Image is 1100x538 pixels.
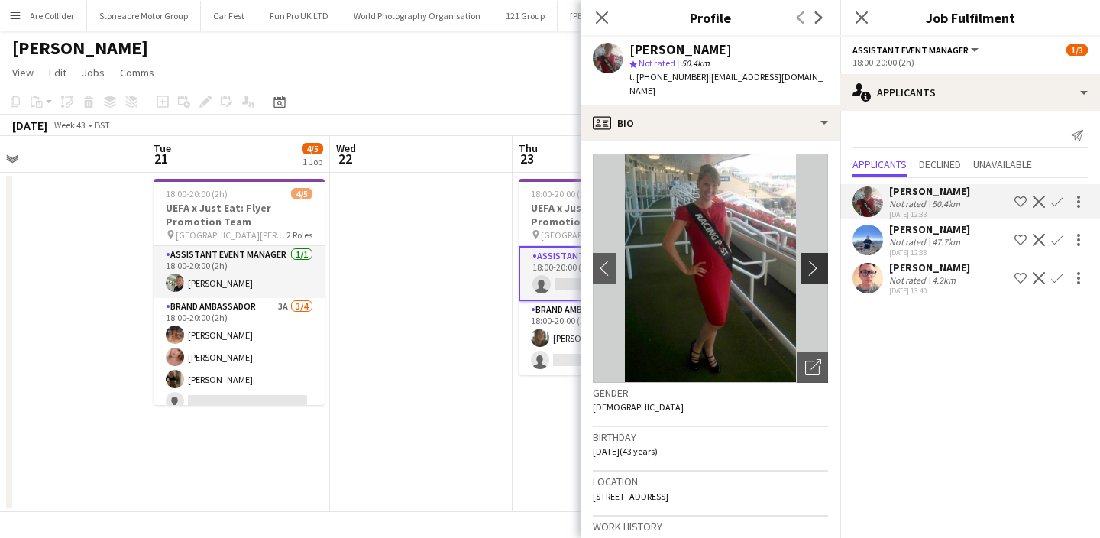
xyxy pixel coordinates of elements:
span: 23 [516,150,538,167]
button: [PERSON_NAME] Group [558,1,673,31]
h3: Birthday [593,430,828,444]
span: 21 [151,150,171,167]
h3: Profile [581,8,840,28]
div: [DATE] 13:40 [889,286,970,296]
h3: UEFA x Just Eat: Flyer Promotion Team [154,201,325,228]
span: [STREET_ADDRESS] [593,491,668,502]
h3: Job Fulfilment [840,8,1100,28]
h3: UEFA x Just Eat: Flyer Promotion Team [519,201,690,228]
div: [DATE] 12:38 [889,248,970,258]
div: Open photos pop-in [797,352,828,383]
div: Not rated [889,198,929,209]
button: Stoneacre Motor Group [87,1,201,31]
span: View [12,66,34,79]
button: 121 Group [493,1,558,31]
button: Fun Pro UK LTD [257,1,341,31]
div: 18:00-20:00 (2h) [852,57,1088,68]
h3: Work history [593,520,828,533]
span: t. [PHONE_NUMBER] [629,71,709,83]
span: Tue [154,141,171,155]
span: 18:00-20:00 (2h) [531,188,593,199]
div: Not rated [889,236,929,248]
h3: Location [593,475,828,488]
span: Applicants [852,159,907,170]
div: 1 Job [302,156,322,167]
h3: Gender [593,386,828,400]
app-card-role: Brand Ambassador4A1/218:00-20:00 (2h)[PERSON_NAME] [519,301,690,375]
button: Assistant Event Manager [852,44,981,56]
span: Week 43 [50,119,89,131]
span: 22 [334,150,356,167]
span: Jobs [82,66,105,79]
span: 4/5 [291,188,312,199]
div: 50.4km [929,198,963,209]
div: [PERSON_NAME] [889,261,970,274]
div: 47.7km [929,236,963,248]
span: Comms [120,66,154,79]
div: BST [95,119,110,131]
span: [DATE] (43 years) [593,446,658,457]
span: 2 Roles [286,229,312,241]
button: Car Fest [201,1,257,31]
div: 4.2km [929,274,959,286]
span: Wed [336,141,356,155]
a: Comms [114,63,160,83]
span: Thu [519,141,538,155]
span: Assistant Event Manager [852,44,969,56]
app-card-role: Assistant Event Manager1/118:00-20:00 (2h)[PERSON_NAME] [154,246,325,298]
div: Applicants [840,74,1100,111]
span: 18:00-20:00 (2h) [166,188,228,199]
span: | [EMAIL_ADDRESS][DOMAIN_NAME] [629,71,823,96]
a: Jobs [76,63,111,83]
app-card-role: Brand Ambassador3A3/418:00-20:00 (2h)[PERSON_NAME][PERSON_NAME][PERSON_NAME] [154,298,325,416]
div: [PERSON_NAME] [889,184,970,198]
span: 4/5 [302,143,323,154]
span: [GEOGRAPHIC_DATA] - [GEOGRAPHIC_DATA] [541,229,652,241]
div: Not rated [889,274,929,286]
a: View [6,63,40,83]
app-job-card: 18:00-20:00 (2h)1/3UEFA x Just Eat: Flyer Promotion Team [GEOGRAPHIC_DATA] - [GEOGRAPHIC_DATA]2 R... [519,179,690,375]
span: [GEOGRAPHIC_DATA][PERSON_NAME] - [GEOGRAPHIC_DATA] [176,229,286,241]
div: [PERSON_NAME] [889,222,970,236]
span: Not rated [639,57,675,69]
div: Bio [581,105,840,141]
div: [PERSON_NAME] [629,43,732,57]
span: 50.4km [678,57,713,69]
span: Declined [919,159,961,170]
app-job-card: 18:00-20:00 (2h)4/5UEFA x Just Eat: Flyer Promotion Team [GEOGRAPHIC_DATA][PERSON_NAME] - [GEOGRA... [154,179,325,405]
button: We Are Collider [5,1,87,31]
a: Edit [43,63,73,83]
div: [DATE] 12:33 [889,209,970,219]
div: [DATE] [12,118,47,133]
span: [DEMOGRAPHIC_DATA] [593,401,684,413]
app-card-role: Assistant Event Manager3A0/118:00-20:00 (2h) [519,246,690,301]
h1: [PERSON_NAME] [12,37,148,60]
span: 1/3 [1066,44,1088,56]
img: Crew avatar or photo [593,154,828,383]
span: Unavailable [973,159,1032,170]
button: World Photography Organisation [341,1,493,31]
span: Edit [49,66,66,79]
